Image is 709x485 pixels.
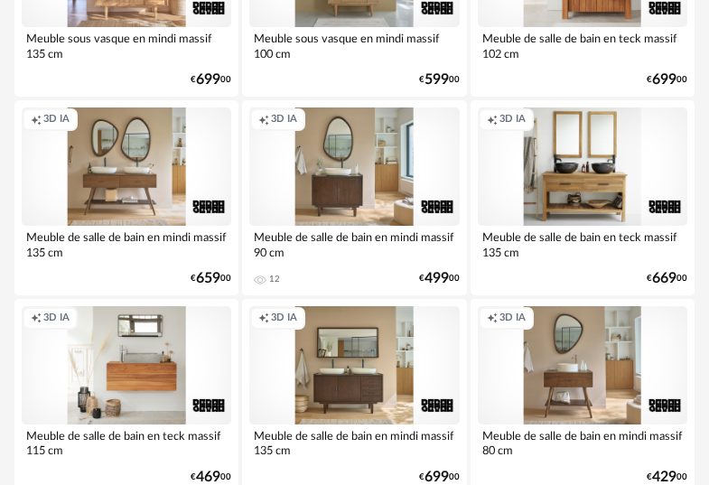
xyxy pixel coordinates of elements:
[419,471,460,483] div: € 00
[499,312,526,325] span: 3D IA
[191,471,231,483] div: € 00
[419,273,460,284] div: € 00
[271,312,297,325] span: 3D IA
[196,273,220,284] span: 659
[652,74,676,86] span: 699
[31,312,42,325] span: Creation icon
[652,471,676,483] span: 429
[647,471,687,483] div: € 00
[478,226,687,262] div: Meuble de salle de bain en teck massif 135 cm
[191,74,231,86] div: € 00
[499,113,526,126] span: 3D IA
[249,226,459,262] div: Meuble de salle de bain en mindi massif 90 cm
[22,226,231,262] div: Meuble de salle de bain en mindi massif 135 cm
[647,74,687,86] div: € 00
[258,312,269,325] span: Creation icon
[271,113,297,126] span: 3D IA
[196,471,220,483] span: 469
[424,273,449,284] span: 499
[487,312,498,325] span: Creation icon
[478,27,687,63] div: Meuble de salle de bain en teck massif 102 cm
[471,100,695,295] a: Creation icon 3D IA Meuble de salle de bain en teck massif 135 cm €66900
[424,471,449,483] span: 699
[22,424,231,461] div: Meuble de salle de bain en teck massif 115 cm
[14,100,238,295] a: Creation icon 3D IA Meuble de salle de bain en mindi massif 135 cm €65900
[652,273,676,284] span: 669
[647,273,687,284] div: € 00
[487,113,498,126] span: Creation icon
[269,274,280,284] div: 12
[258,113,269,126] span: Creation icon
[424,74,449,86] span: 599
[242,100,466,295] a: Creation icon 3D IA Meuble de salle de bain en mindi massif 90 cm 12 €49900
[22,27,231,63] div: Meuble sous vasque en mindi massif 135 cm
[249,424,459,461] div: Meuble de salle de bain en mindi massif 135 cm
[43,312,70,325] span: 3D IA
[43,113,70,126] span: 3D IA
[419,74,460,86] div: € 00
[196,74,220,86] span: 699
[249,27,459,63] div: Meuble sous vasque en mindi massif 100 cm
[31,113,42,126] span: Creation icon
[478,424,687,461] div: Meuble de salle de bain en mindi massif 80 cm
[191,273,231,284] div: € 00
